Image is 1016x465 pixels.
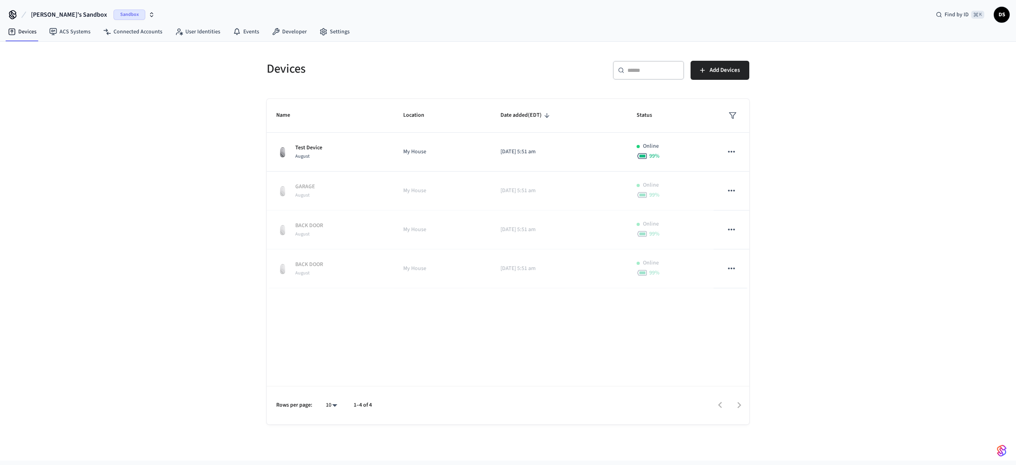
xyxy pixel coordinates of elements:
a: Events [227,25,266,39]
a: ACS Systems [43,25,97,39]
span: 99 % [649,230,660,238]
span: Location [403,109,435,122]
img: August Wifi Smart Lock 3rd Gen, Silver, Front [276,262,289,275]
span: August [295,192,310,199]
p: Rows per page: [276,401,312,409]
a: Devices [2,25,43,39]
span: August [295,153,310,160]
span: ⌘ K [971,11,984,19]
img: SeamLogoGradient.69752ec5.svg [997,444,1006,457]
button: DS [994,7,1010,23]
p: BACK DOOR [295,222,323,230]
p: Test Device [295,144,322,152]
p: [DATE] 5:51 am [500,264,618,273]
p: Online [643,181,659,189]
a: Connected Accounts [97,25,169,39]
span: Name [276,109,300,122]
table: sticky table [267,99,749,288]
img: August Wifi Smart Lock 3rd Gen, Silver, Front [276,185,289,197]
img: August Wifi Smart Lock 3rd Gen, Silver, Front [276,224,289,236]
span: [PERSON_NAME]'s Sandbox [31,10,107,19]
span: 99 % [649,269,660,277]
p: [DATE] 5:51 am [500,148,618,156]
p: [DATE] 5:51 am [500,226,618,234]
p: 1–4 of 4 [354,401,372,409]
a: Developer [266,25,313,39]
p: BACK DOOR [295,260,323,269]
span: DS [995,8,1009,22]
a: User Identities [169,25,227,39]
p: [DATE] 5:51 am [500,187,618,195]
p: My House [403,187,481,195]
p: My House [403,264,481,273]
span: Find by ID [945,11,969,19]
span: Status [637,109,662,122]
p: My House [403,226,481,234]
p: Online [643,220,659,228]
p: GARAGE [295,183,315,191]
p: My House [403,148,481,156]
span: August [295,231,310,237]
button: Add Devices [691,61,749,80]
a: Settings [313,25,356,39]
span: 99 % [649,152,660,160]
span: Sandbox [114,10,145,20]
div: Find by ID⌘ K [929,8,991,22]
h5: Devices [267,61,503,77]
span: Date added(EDT) [500,109,552,122]
p: Online [643,142,659,150]
img: August Wifi Smart Lock 3rd Gen, Silver, Front [276,146,289,158]
span: 99 % [649,191,660,199]
span: Add Devices [710,65,740,75]
p: Online [643,259,659,267]
span: August [295,270,310,276]
div: 10 [322,399,341,411]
